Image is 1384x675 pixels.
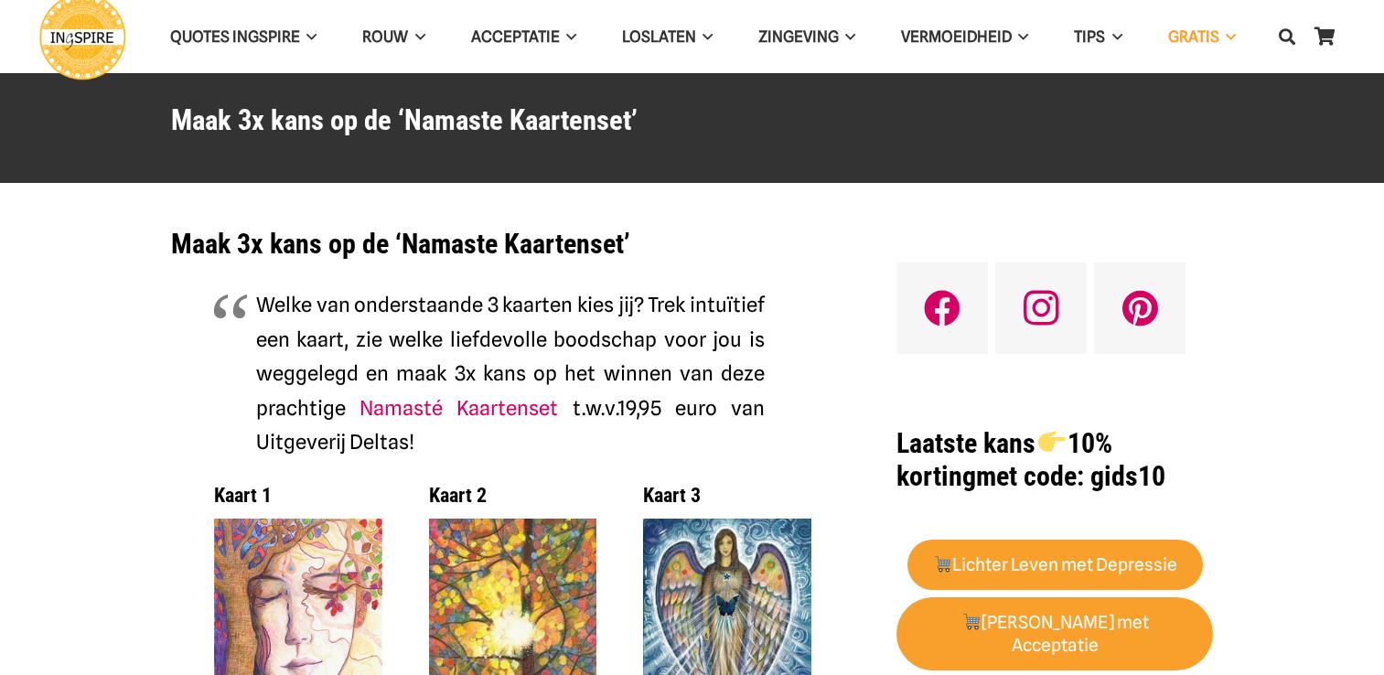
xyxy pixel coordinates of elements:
[961,612,1149,656] strong: [PERSON_NAME] met Acceptatie
[622,27,696,46] span: Loslaten
[735,14,878,60] a: ZingevingZingeving Menu
[171,104,1214,138] h1: Maak 3x kans op de ‘Namaste Kaartenset’
[1051,14,1144,60] a: TIPSTIPS Menu
[878,14,1051,60] a: VERMOEIDHEIDVERMOEIDHEID Menu
[599,14,735,60] a: LoslatenLoslaten Menu
[147,14,339,60] a: QUOTES INGSPIREQUOTES INGSPIRE Menu
[1145,14,1259,60] a: GRATISGRATIS Menu
[995,262,1087,354] a: Instagram
[429,484,487,507] strong: Kaart 2
[907,540,1203,590] a: 🛒Lichter Leven met Depressie
[471,27,560,46] span: Acceptatie
[300,14,316,59] span: QUOTES INGSPIRE Menu
[1105,14,1121,59] span: TIPS Menu
[1094,262,1186,354] a: Pinterest
[962,613,980,630] img: 🛒
[933,554,1178,575] strong: Lichter Leven met Depressie
[408,14,424,59] span: ROUW Menu
[643,484,701,507] strong: Kaart 3
[214,484,272,507] strong: Kaart 1
[362,27,408,46] span: ROUW
[170,27,300,46] span: QUOTES INGSPIRE
[696,14,713,59] span: Loslaten Menu
[1012,14,1028,59] span: VERMOEIDHEID Menu
[560,14,576,59] span: Acceptatie Menu
[896,427,1213,493] h1: met code: gids10
[1074,27,1105,46] span: TIPS
[171,228,851,261] h1: Maak 3x kans op de ‘Namaste Kaartenset’
[339,14,447,60] a: ROUWROUW Menu
[1269,14,1305,59] a: Zoeken
[256,293,765,420] span: Welke van onderstaande 3 kaarten kies jij? Trek intuïtief een kaart, zie welke liefdevolle boodsc...
[896,597,1213,670] a: 🛒[PERSON_NAME] met Acceptatie
[758,27,839,46] span: Zingeving
[359,396,558,420] a: Namasté Kaartenset
[896,427,1111,492] strong: Laatste kans 10% korting
[901,27,1012,46] span: VERMOEIDHEID
[934,555,951,573] img: 🛒
[448,14,599,60] a: AcceptatieAcceptatie Menu
[1168,27,1219,46] span: GRATIS
[896,262,988,354] a: Facebook
[1219,14,1236,59] span: GRATIS Menu
[1038,428,1066,455] img: 👉
[839,14,855,59] span: Zingeving Menu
